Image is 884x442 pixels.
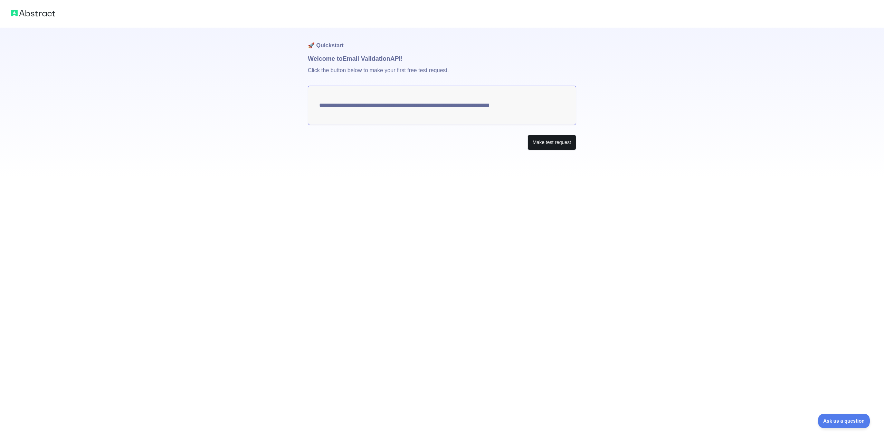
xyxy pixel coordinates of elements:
p: Click the button below to make your first free test request. [308,64,576,86]
h1: 🚀 Quickstart [308,28,576,54]
img: Abstract logo [11,8,55,18]
iframe: Toggle Customer Support [818,414,870,428]
h1: Welcome to Email Validation API! [308,54,576,64]
button: Make test request [527,135,576,150]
